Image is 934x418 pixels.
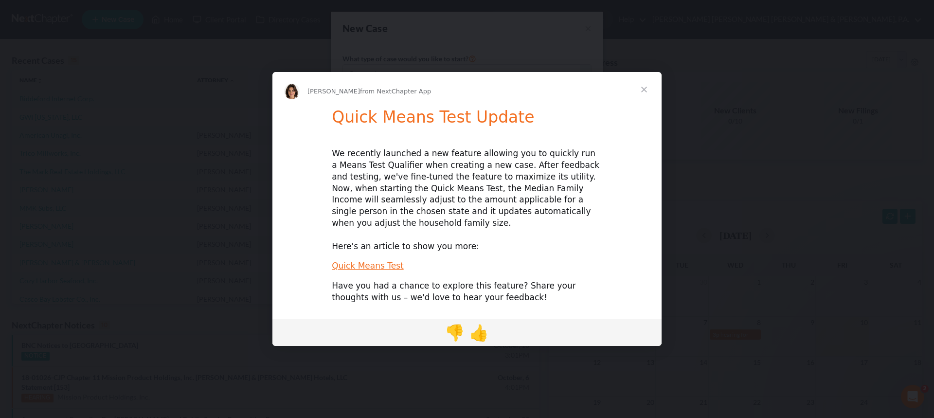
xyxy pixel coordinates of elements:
a: Quick Means Test [332,261,404,271]
span: thumbs up reaction [467,321,491,344]
div: Have you had a chance to explore this feature? Share your thoughts with us – we'd love to hear yo... [332,280,602,304]
span: 1 reaction [443,321,467,344]
span: Close [627,72,662,107]
span: [PERSON_NAME] [307,88,360,95]
span: 👎 [445,324,465,342]
span: from NextChapter App [360,88,431,95]
span: 👍 [469,324,489,342]
h1: Quick Means Test Update [332,108,602,133]
div: We recently launched a new feature allowing you to quickly run a Means Test Qualifier when creati... [332,148,602,252]
img: Profile image for Emma [284,84,300,99]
